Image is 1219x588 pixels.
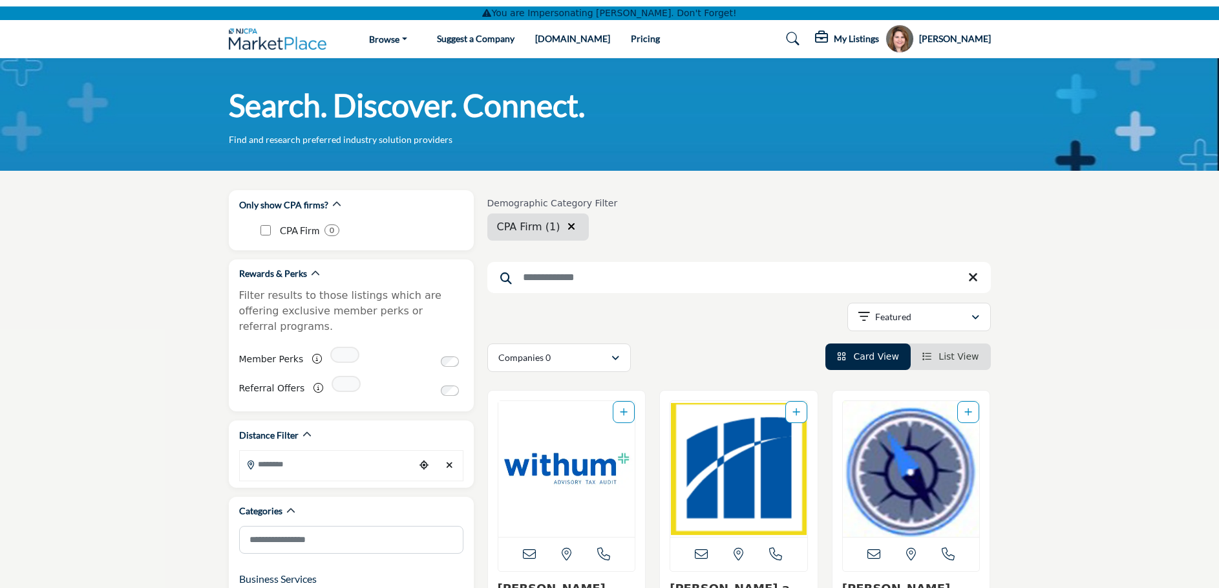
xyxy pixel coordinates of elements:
[229,133,452,146] p: Find and research preferred industry solution providers
[670,401,807,537] img: Magone and Company, PC
[885,25,914,53] button: Show hide supplier dropdown
[414,452,434,479] div: Choose your current location
[324,224,339,236] div: 0 Results For CPA Firm
[938,351,979,362] span: List View
[280,223,319,238] p: CPA Firm: CPA Firm
[922,351,979,362] a: View List
[487,262,991,293] input: Search Keyword
[437,33,514,44] a: Suggest a Company
[498,401,635,537] a: Open Listing in new tab
[567,221,575,232] i: Clear search location
[487,198,618,209] h6: Demographic Category Filter
[497,221,560,233] span: CPA Firm (1)
[239,199,328,212] h2: Only show CPA firms?
[843,401,980,537] img: Joseph J. Gormley, CPA
[229,85,585,125] h1: Search. Discover. Connect.
[825,343,911,370] li: Card View
[330,226,334,235] b: 0
[239,429,299,442] h2: Distance Filter
[964,407,972,417] a: Add To List
[260,225,271,235] input: CPA Firm checkbox
[792,407,800,417] a: Add To List
[535,33,610,44] a: [DOMAIN_NAME]
[911,343,991,370] li: List View
[441,386,459,396] input: Switch to Referral Offers
[239,526,463,554] input: Search Category
[239,571,317,587] button: Business Services
[240,452,414,477] input: Search Location
[239,348,304,371] label: Member Perks
[498,351,551,364] p: Companies 0
[620,407,628,417] a: Add To List
[875,310,911,323] p: Featured
[834,33,879,45] h5: My Listings
[239,377,305,400] label: Referral Offers
[239,267,307,280] h2: Rewards & Perks
[498,401,635,537] img: Withum
[487,343,631,372] button: Companies 0
[847,303,991,331] button: Featured
[837,351,899,362] a: View Card
[774,28,808,49] a: Search
[440,452,460,479] div: Clear search location
[360,30,416,48] a: Browse
[631,33,660,44] a: Pricing
[815,31,879,47] div: My Listings
[239,288,463,334] p: Filter results to those listings which are offering exclusive member perks or referral programs.
[670,401,807,537] a: Open Listing in new tab
[853,351,898,362] span: Card View
[239,505,282,517] h2: Categories
[919,32,991,45] h5: [PERSON_NAME]
[229,28,334,50] img: Site Logo
[441,356,459,367] input: Switch to Member Perks
[843,401,980,537] a: Open Listing in new tab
